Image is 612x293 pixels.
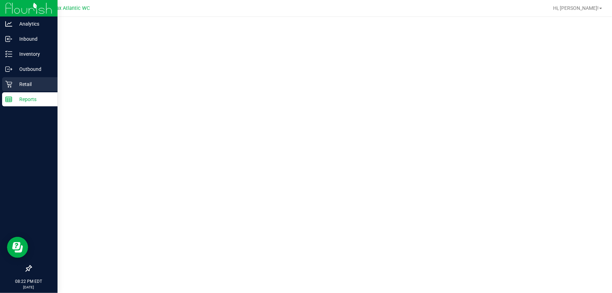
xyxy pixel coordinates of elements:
p: Inventory [12,50,54,58]
inline-svg: Analytics [5,20,12,27]
p: Inbound [12,35,54,43]
p: Reports [12,95,54,104]
inline-svg: Outbound [5,66,12,73]
p: [DATE] [3,285,54,290]
inline-svg: Inventory [5,51,12,58]
p: 08:22 PM EDT [3,278,54,285]
inline-svg: Reports [5,96,12,103]
iframe: Resource center [7,237,28,258]
p: Retail [12,80,54,88]
p: Analytics [12,20,54,28]
span: Jax Atlantic WC [53,5,90,11]
span: Hi, [PERSON_NAME]! [553,5,599,11]
inline-svg: Retail [5,81,12,88]
p: Outbound [12,65,54,73]
inline-svg: Inbound [5,35,12,42]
